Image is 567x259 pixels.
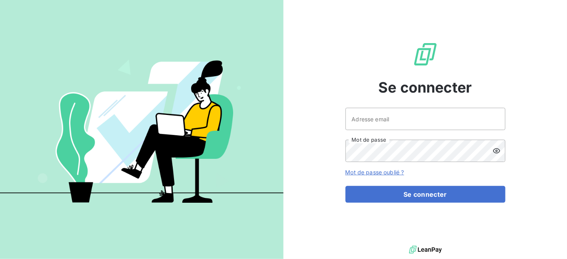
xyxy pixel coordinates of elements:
button: Se connecter [345,186,505,203]
input: placeholder [345,108,505,130]
img: Logo LeanPay [413,42,438,67]
a: Mot de passe oublié ? [345,169,404,176]
span: Se connecter [379,77,472,98]
img: logo [409,244,442,256]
